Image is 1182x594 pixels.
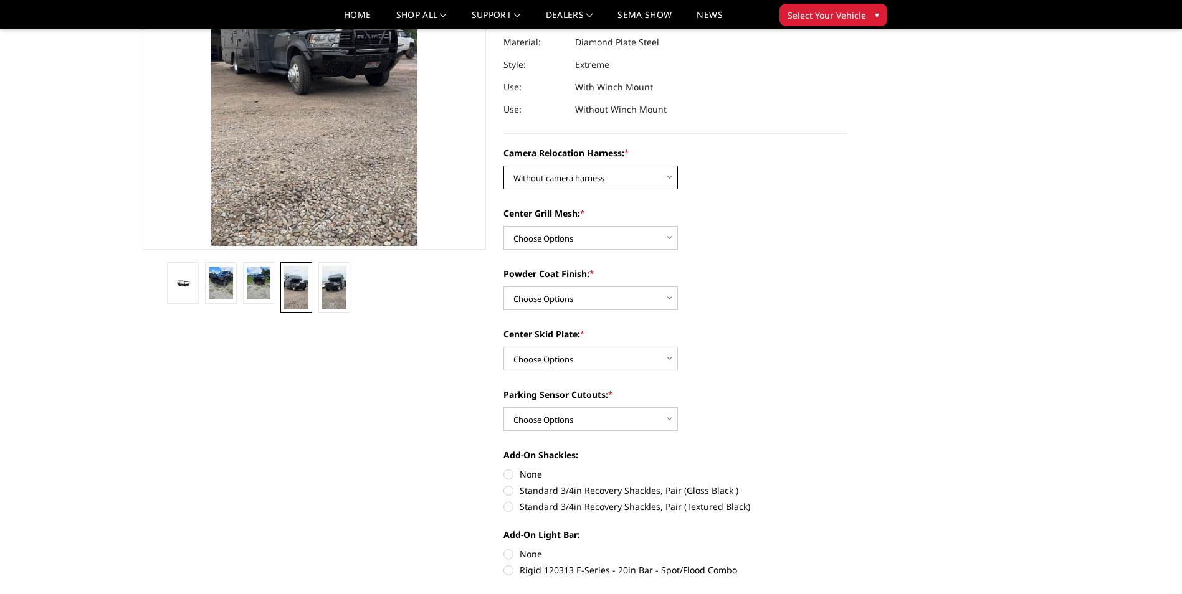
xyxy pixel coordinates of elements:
dt: Use: [503,98,566,121]
dt: Material: [503,31,566,54]
label: None [503,547,847,560]
a: News [697,11,722,29]
label: Rigid 120313 E-Series - 20in Bar - Spot/Flood Combo [503,563,847,577]
label: Add-On Shackles: [503,448,847,461]
span: ▾ [875,8,879,21]
label: Center Grill Mesh: [503,207,847,220]
img: 2019-2025 Ram 2500-3500 - T2 Series - Extreme Front Bumper (receiver or winch) [247,267,271,299]
label: None [503,468,847,481]
label: Standard 3/4in Recovery Shackles, Pair (Gloss Black ) [503,484,847,497]
img: 2019-2025 Ram 2500-3500 - T2 Series - Extreme Front Bumper (receiver or winch) [284,266,308,309]
label: Add-On Light Bar: [503,528,847,541]
img: 2019-2025 Ram 2500-3500 - T2 Series - Extreme Front Bumper (receiver or winch) [209,267,233,299]
span: Select Your Vehicle [788,9,866,22]
dd: With Winch Mount [575,76,653,98]
dd: Diamond Plate Steel [575,31,659,54]
button: Select Your Vehicle [779,4,887,26]
a: shop all [396,11,447,29]
a: SEMA Show [617,11,672,29]
img: 2019-2025 Ram 2500-3500 - T2 Series - Extreme Front Bumper (receiver or winch) [171,277,195,288]
label: Center Skid Plate: [503,328,847,341]
label: Powder Coat Finish: [503,267,847,280]
label: Parking Sensor Cutouts: [503,388,847,401]
a: Support [472,11,521,29]
dt: Use: [503,76,566,98]
dd: Extreme [575,54,609,76]
a: Home [344,11,371,29]
dd: Without Winch Mount [575,98,667,121]
label: Camera Relocation Harness: [503,146,847,159]
a: Dealers [546,11,593,29]
dt: Style: [503,54,566,76]
iframe: Chat Widget [1120,534,1182,594]
img: 2019-2025 Ram 2500-3500 - T2 Series - Extreme Front Bumper (receiver or winch) [322,266,346,309]
label: Standard 3/4in Recovery Shackles, Pair (Textured Black) [503,500,847,513]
